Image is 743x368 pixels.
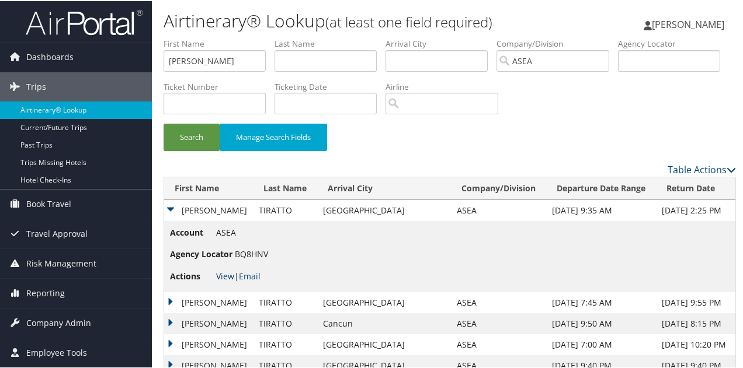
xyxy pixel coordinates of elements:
label: First Name [164,37,275,48]
td: ASEA [451,291,546,312]
td: [DATE] 10:20 PM [656,333,735,354]
span: [PERSON_NAME] [652,17,724,30]
th: Return Date: activate to sort column ascending [656,176,735,199]
span: Company Admin [26,307,91,337]
label: Ticketing Date [275,80,386,92]
label: Agency Locator [618,37,729,48]
td: TIRATTO [253,291,317,312]
span: Trips [26,71,46,100]
td: [DATE] 9:35 AM [546,199,656,220]
button: Search [164,122,220,150]
span: | [216,269,261,281]
span: Reporting [26,278,65,307]
td: TIRATTO [253,312,317,333]
label: Airline [386,80,507,92]
td: ASEA [451,312,546,333]
label: Arrival City [386,37,497,48]
td: [PERSON_NAME] [164,312,253,333]
td: ASEA [451,333,546,354]
td: [PERSON_NAME] [164,291,253,312]
td: [DATE] 8:15 PM [656,312,735,333]
td: [PERSON_NAME] [164,333,253,354]
span: Book Travel [26,188,71,218]
td: [DATE] 7:45 AM [546,291,656,312]
span: Agency Locator [170,247,232,260]
span: ASEA [216,226,236,237]
td: [DATE] 7:00 AM [546,333,656,354]
span: Dashboards [26,41,74,71]
span: Travel Approval [26,218,88,247]
small: (at least one field required) [325,11,492,30]
a: [PERSON_NAME] [644,6,736,41]
label: Company/Division [497,37,618,48]
label: Ticket Number [164,80,275,92]
th: Departure Date Range: activate to sort column ascending [546,176,656,199]
td: TIRATTO [253,333,317,354]
td: [DATE] 2:25 PM [656,199,735,220]
button: Manage Search Fields [220,122,327,150]
td: [GEOGRAPHIC_DATA] [317,333,451,354]
h1: Airtinerary® Lookup [164,8,545,32]
th: Arrival City: activate to sort column ascending [317,176,451,199]
td: ASEA [451,199,546,220]
th: Company/Division [451,176,546,199]
td: [PERSON_NAME] [164,199,253,220]
a: View [216,269,234,281]
span: Actions [170,269,214,282]
a: Email [239,269,261,281]
span: Risk Management [26,248,96,277]
th: First Name: activate to sort column ascending [164,176,253,199]
img: airportal-logo.png [26,8,143,35]
td: [DATE] 9:50 AM [546,312,656,333]
td: Cancun [317,312,451,333]
span: Employee Tools [26,337,87,366]
a: Table Actions [668,162,736,175]
td: [DATE] 9:55 PM [656,291,735,312]
td: [GEOGRAPHIC_DATA] [317,199,451,220]
span: BQ8HNV [235,247,268,258]
th: Last Name: activate to sort column ascending [253,176,317,199]
td: [GEOGRAPHIC_DATA] [317,291,451,312]
label: Last Name [275,37,386,48]
span: Account [170,225,214,238]
td: TIRATTO [253,199,317,220]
